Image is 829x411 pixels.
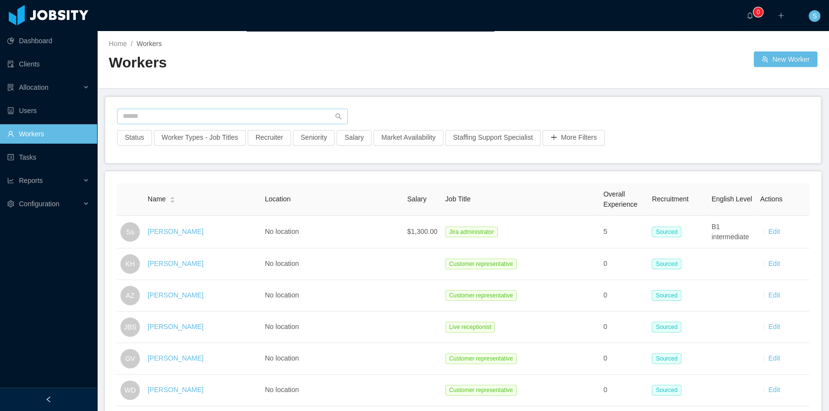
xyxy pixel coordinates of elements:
a: Sourced [652,386,685,394]
i: icon: caret-down [170,199,175,202]
span: WD [124,380,135,400]
a: icon: pie-chartDashboard [7,31,89,50]
i: icon: line-chart [7,177,14,184]
button: Staffing Support Specialist [445,130,541,146]
span: Configuration [19,200,59,208]
a: [PERSON_NAME] [148,354,203,362]
a: Edit [768,354,780,362]
span: Live receptionist [445,322,495,332]
a: Edit [768,323,780,330]
span: JBS [124,317,136,337]
span: KH [125,254,135,274]
i: icon: solution [7,84,14,91]
span: Sourced [652,259,681,269]
span: Job Title [445,195,471,203]
i: icon: setting [7,200,14,207]
button: Recruiter [248,130,291,146]
i: icon: plus [778,12,784,19]
i: icon: bell [746,12,753,19]
td: 0 [599,343,648,375]
span: Name [148,194,166,204]
span: Customer representative [445,259,517,269]
button: icon: usergroup-addNew Worker [754,51,817,67]
a: icon: auditClients [7,54,89,74]
td: 5 [599,216,648,248]
span: Jira administrator [445,227,498,237]
a: Sourced [652,228,685,235]
a: icon: profileTasks [7,148,89,167]
a: Sourced [652,291,685,299]
span: Sourced [652,290,681,301]
span: AZ [126,286,135,305]
button: Salary [337,130,372,146]
span: English Level [711,195,752,203]
i: icon: search [335,113,342,120]
td: No location [261,280,403,312]
span: Reports [19,177,43,184]
h2: Workers [109,53,463,73]
button: Worker Types - Job Titles [154,130,246,146]
span: / [131,40,133,48]
span: Sourced [652,322,681,332]
a: Edit [768,386,780,394]
td: No location [261,375,403,406]
span: Customer representative [445,290,517,301]
a: Edit [768,260,780,267]
a: [PERSON_NAME] [148,323,203,330]
span: GV [125,349,135,368]
span: Customer representative [445,385,517,395]
td: 0 [599,280,648,312]
td: No location [261,216,403,248]
a: Sourced [652,354,685,362]
span: Workers [136,40,162,48]
span: Recruitment [652,195,688,203]
span: $1,300.00 [407,228,437,235]
span: Actions [760,195,782,203]
i: icon: caret-up [170,196,175,198]
button: icon: plusMore Filters [542,130,605,146]
span: Sourced [652,227,681,237]
a: Sourced [652,260,685,267]
span: S [812,10,816,22]
a: Edit [768,291,780,299]
td: No location [261,248,403,280]
span: Ss [126,222,134,242]
button: Status [117,130,152,146]
a: [PERSON_NAME] [148,228,203,235]
a: Edit [768,228,780,235]
td: 0 [599,248,648,280]
a: Sourced [652,323,685,330]
span: Allocation [19,83,49,91]
span: Salary [407,195,426,203]
span: Overall Experience [603,190,637,208]
div: Sort [169,195,175,202]
td: 0 [599,375,648,406]
a: icon: userWorkers [7,124,89,144]
td: 0 [599,312,648,343]
a: Home [109,40,127,48]
sup: 0 [753,7,763,17]
span: Sourced [652,353,681,364]
span: Sourced [652,385,681,395]
a: [PERSON_NAME] [148,291,203,299]
a: icon: robotUsers [7,101,89,120]
button: Market Availability [373,130,443,146]
button: Seniority [293,130,335,146]
a: [PERSON_NAME] [148,260,203,267]
td: No location [261,343,403,375]
span: Customer representative [445,353,517,364]
span: Location [265,195,290,203]
td: No location [261,312,403,343]
a: [PERSON_NAME] [148,386,203,394]
td: B1 intermediate [708,216,756,248]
